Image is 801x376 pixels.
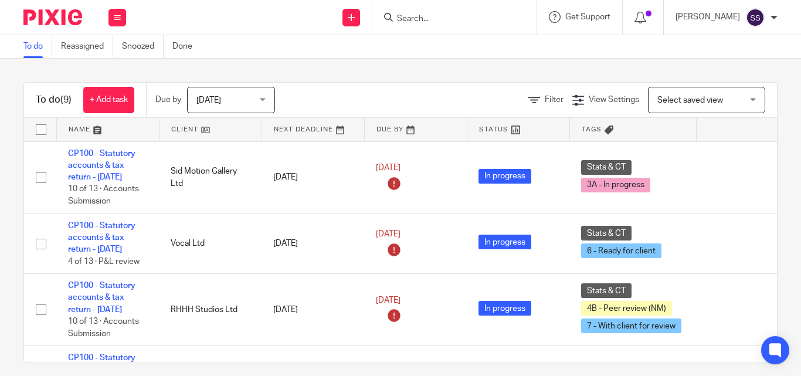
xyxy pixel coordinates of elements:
a: CP100 - Statutory accounts & tax return - [DATE] [68,282,135,314]
span: 3A - In progress [581,178,650,192]
span: 10 of 13 · Accounts Submission [68,185,139,206]
span: [DATE] [376,164,400,172]
span: Stats & CT [581,226,632,240]
span: In progress [478,301,531,316]
span: In progress [478,169,531,184]
span: Select saved view [657,96,723,104]
span: Tags [582,126,602,133]
span: 10 of 13 · Accounts Submission [68,317,139,338]
span: 4 of 13 · P&L review [68,258,140,266]
a: Snoozed [122,35,164,58]
img: svg%3E [746,8,765,27]
a: CP100 - Statutory accounts & tax return - [DATE] [68,150,135,182]
td: RHHH Studios Ltd [159,274,262,346]
a: To do [23,35,52,58]
td: [DATE] [262,141,364,214]
img: Pixie [23,9,82,25]
td: Sid Motion Gallery Ltd [159,141,262,214]
span: 7 - With client for review [581,319,681,333]
span: Get Support [565,13,610,21]
p: [PERSON_NAME] [676,11,740,23]
span: Filter [545,96,564,104]
input: Search [396,14,501,25]
a: + Add task [83,87,134,113]
td: Vocal Ltd [159,214,262,274]
a: CP100 - Statutory accounts & tax return - [DATE] [68,222,135,254]
span: Stats & CT [581,160,632,175]
p: Due by [155,94,181,106]
span: View Settings [589,96,639,104]
h1: To do [36,94,72,106]
span: (9) [60,95,72,104]
a: Done [172,35,201,58]
span: [DATE] [196,96,221,104]
a: Reassigned [61,35,113,58]
td: [DATE] [262,214,364,274]
span: [DATE] [376,296,400,304]
span: Stats & CT [581,283,632,298]
span: 4B - Peer review (NM) [581,301,672,316]
span: 6 - Ready for client [581,243,661,258]
span: [DATE] [376,230,400,238]
td: [DATE] [262,274,364,346]
span: In progress [478,235,531,249]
